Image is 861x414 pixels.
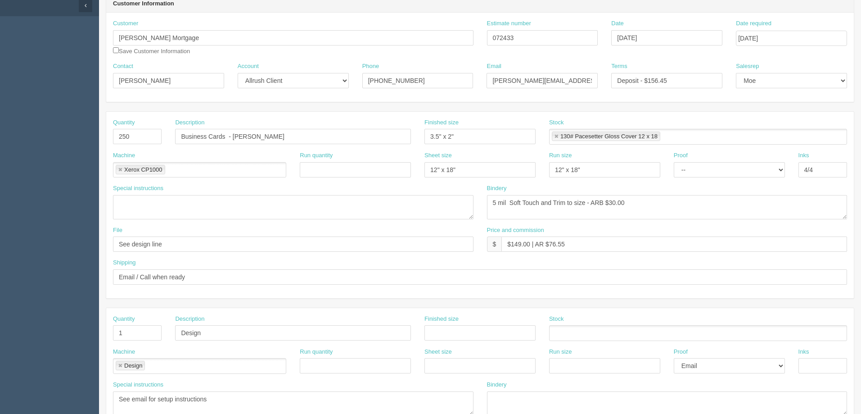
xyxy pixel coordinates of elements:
[487,195,847,219] textarea: 5 mil Soft Touch and Trim to size - ARB $30.00
[113,19,138,28] label: Customer
[424,118,459,127] label: Finished size
[124,167,162,173] div: Xerox CP1000
[560,133,658,139] div: 130# Pacesetter Gloss Cover 12 x 18
[113,62,133,71] label: Contact
[549,118,564,127] label: Stock
[798,151,809,160] label: Inks
[424,151,452,160] label: Sheet size
[674,151,688,160] label: Proof
[424,315,459,323] label: Finished size
[487,19,531,28] label: Estimate number
[175,118,204,127] label: Description
[549,151,572,160] label: Run size
[238,62,259,71] label: Account
[736,62,759,71] label: Salesrep
[113,19,473,55] div: Save Customer Information
[300,151,333,160] label: Run quantity
[487,226,544,235] label: Price and commission
[549,315,564,323] label: Stock
[113,30,473,45] input: Enter customer name
[113,315,135,323] label: Quantity
[113,226,122,235] label: File
[549,348,572,356] label: Run size
[124,363,142,369] div: Design
[487,381,507,389] label: Bindery
[113,381,163,389] label: Special instructions
[798,348,809,356] label: Inks
[487,237,502,252] div: $
[674,348,688,356] label: Proof
[175,315,204,323] label: Description
[362,62,379,71] label: Phone
[113,184,163,193] label: Special instructions
[611,19,623,28] label: Date
[113,151,135,160] label: Machine
[113,259,136,267] label: Shipping
[300,348,333,356] label: Run quantity
[424,348,452,356] label: Sheet size
[113,348,135,356] label: Machine
[736,19,771,28] label: Date required
[487,62,501,71] label: Email
[113,118,135,127] label: Quantity
[487,184,507,193] label: Bindery
[611,62,627,71] label: Terms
